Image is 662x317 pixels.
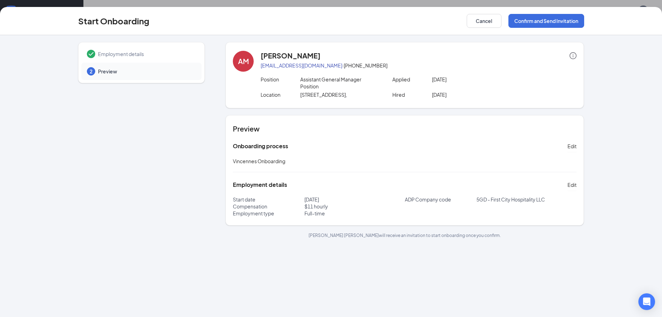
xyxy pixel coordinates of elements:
[467,14,501,28] button: Cancel
[392,91,432,98] p: Hired
[233,196,304,203] p: Start date
[567,181,577,188] span: Edit
[98,68,195,75] span: Preview
[304,210,405,217] p: Full-time
[476,196,577,203] p: 5GD - First City Hospitality LLC
[233,203,304,210] p: Compensation
[226,232,584,238] p: [PERSON_NAME] [PERSON_NAME] will receive an invitation to start onboarding once you confirm.
[261,51,320,61] h4: [PERSON_NAME]
[87,50,95,58] svg: Checkmark
[405,196,476,203] p: ADP Company code
[392,76,432,83] p: Applied
[300,91,379,98] p: [STREET_ADDRESS],
[98,50,195,57] span: Employment details
[261,62,342,69] a: [EMAIL_ADDRESS][DOMAIN_NAME]
[233,124,577,134] h4: Preview
[90,68,92,75] span: 2
[233,142,288,150] h5: Onboarding process
[233,210,304,217] p: Employment type
[638,293,655,310] div: Open Intercom Messenger
[233,158,285,164] span: Vincennes Onboarding
[432,76,511,83] p: [DATE]
[432,91,511,98] p: [DATE]
[304,196,405,203] p: [DATE]
[261,91,300,98] p: Location
[570,52,577,59] span: info-circle
[261,62,577,69] p: · [PHONE_NUMBER]
[304,203,405,210] p: $ 11 hourly
[261,76,300,83] p: Position
[508,14,584,28] button: Confirm and Send Invitation
[238,56,249,66] div: AM
[78,15,149,27] h3: Start Onboarding
[567,179,577,190] button: Edit
[567,143,577,150] span: Edit
[567,141,577,152] button: Edit
[233,181,287,189] h5: Employment details
[300,76,379,90] p: Assistant General Manager Position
